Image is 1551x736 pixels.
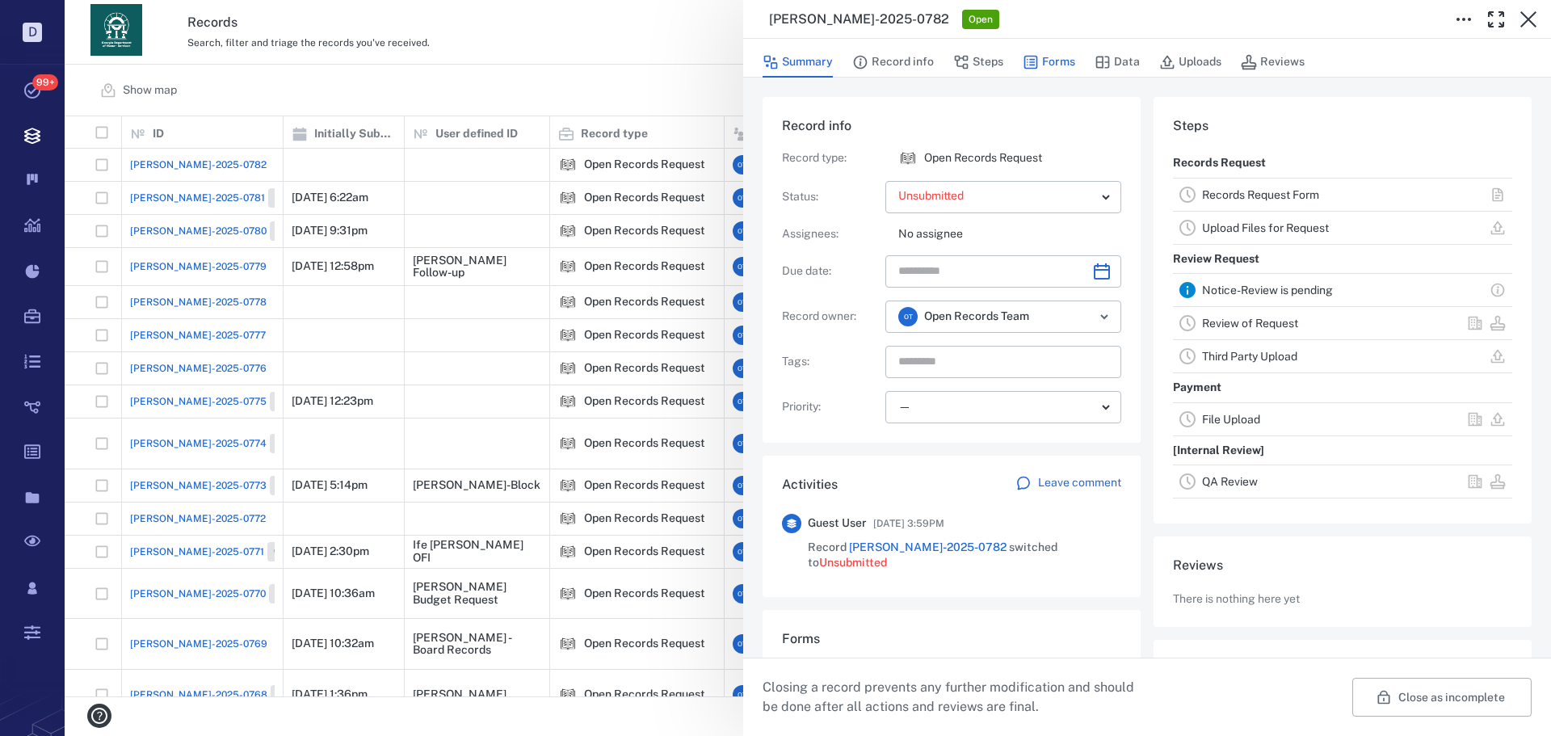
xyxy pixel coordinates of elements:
[23,23,42,42] p: D
[924,309,1029,325] span: Open Records Team
[763,97,1141,456] div: Record infoRecord type:icon Open Records RequestOpen Records RequestStatus:Assignees:No assigneeD...
[1154,536,1532,640] div: ReviewsThere is nothing here yet
[898,149,918,168] div: Open Records Request
[782,116,1121,136] h6: Record info
[1202,188,1319,201] a: Records Request Form
[852,47,934,78] button: Record info
[1202,284,1333,297] a: Notice-Review is pending
[898,307,918,326] div: O T
[763,47,833,78] button: Summary
[1095,47,1140,78] button: Data
[782,399,879,415] p: Priority :
[924,150,1042,166] p: Open Records Request
[769,10,949,29] h3: [PERSON_NAME]-2025-0782
[32,74,58,90] span: 99+
[1241,47,1305,78] button: Reviews
[1202,221,1329,234] a: Upload Files for Request
[782,629,1121,649] h6: Forms
[1202,350,1297,363] a: Third Party Upload
[1159,47,1221,78] button: Uploads
[1173,149,1266,178] p: Records Request
[1173,436,1264,465] p: [Internal Review]
[1173,373,1221,402] p: Payment
[1173,498,1260,528] p: Record Delivery
[808,515,867,532] span: Guest User
[1202,317,1298,330] a: Review of Request
[782,354,879,370] p: Tags :
[782,309,879,325] p: Record owner :
[1154,97,1532,536] div: StepsRecords RequestRecords Request FormUpload Files for RequestReview RequestNotice-Review is pe...
[1093,305,1116,328] button: Open
[898,397,1095,416] div: —
[782,150,879,166] p: Record type :
[763,456,1141,610] div: ActivitiesLeave commentGuest User[DATE] 3:59PMRecord [PERSON_NAME]-2025-0782 switched toUnsubmitted
[898,188,1095,204] p: Unsubmitted
[782,263,879,280] p: Due date :
[782,226,879,242] p: Assignees :
[1202,475,1258,488] a: QA Review
[1173,245,1259,274] p: Review Request
[1202,413,1260,426] a: File Upload
[1512,3,1545,36] button: Close
[1023,47,1075,78] button: Forms
[1448,3,1480,36] button: Toggle to Edit Boxes
[36,11,69,26] span: Help
[763,678,1147,717] p: Closing a record prevents any further modification and should be done after all actions and revie...
[873,514,944,533] span: [DATE] 3:59PM
[808,540,1121,571] span: Record switched to
[1480,3,1512,36] button: Toggle Fullscreen
[1173,116,1512,136] h6: Steps
[782,189,879,205] p: Status :
[1173,556,1512,575] h6: Reviews
[819,556,887,569] span: Unsubmitted
[1015,475,1121,494] a: Leave comment
[1086,255,1118,288] button: Choose date
[953,47,1003,78] button: Steps
[965,13,996,27] span: Open
[1173,591,1300,608] p: There is nothing here yet
[763,610,1141,723] div: FormsRecords Request FormView form in the stepMail formPrint form
[898,226,1121,242] p: No assignee
[782,475,838,494] h6: Activities
[849,540,1007,553] a: [PERSON_NAME]-2025-0782
[1352,678,1532,717] button: Close as incomplete
[1038,475,1121,491] p: Leave comment
[898,149,918,168] img: icon Open Records Request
